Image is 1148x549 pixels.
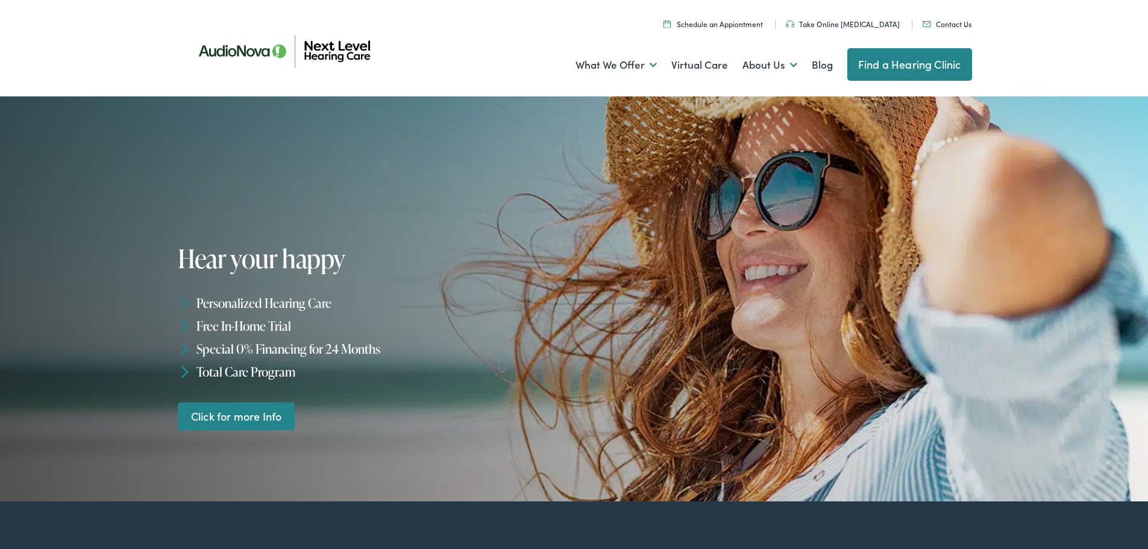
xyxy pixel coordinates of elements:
[663,20,671,28] img: Calendar icon representing the ability to schedule a hearing test or hearing aid appointment at N...
[178,337,580,360] li: Special 0% Financing for 24 Months
[671,43,728,87] a: Virtual Care
[576,43,657,87] a: What We Offer
[178,292,580,315] li: Personalized Hearing Care
[178,315,580,337] li: Free In-Home Trial
[847,48,972,81] a: Find a Hearing Clinic
[742,43,797,87] a: About Us
[786,19,900,29] a: Take Online [MEDICAL_DATA]
[923,21,931,27] img: An icon representing mail communication is presented in a unique teal color.
[923,19,971,29] a: Contact Us
[178,402,295,430] a: Click for more Info
[178,360,580,383] li: Total Care Program
[812,43,833,87] a: Blog
[663,19,763,29] a: Schedule an Appiontment
[178,245,544,272] h1: Hear your happy
[786,20,794,28] img: An icon symbolizing headphones, colored in teal, suggests audio-related services or features.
